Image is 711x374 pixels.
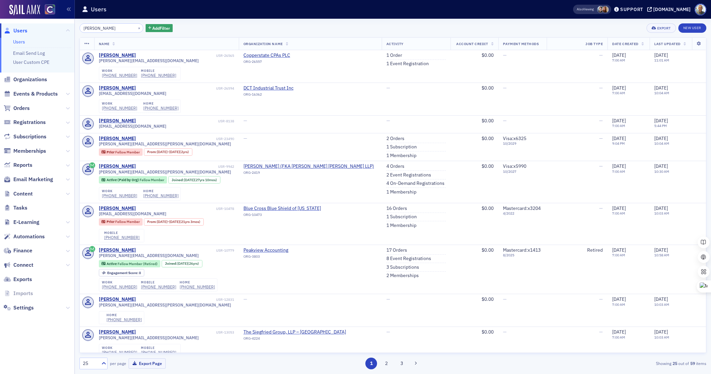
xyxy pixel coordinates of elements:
[152,25,170,31] span: Add Filter
[386,180,445,186] a: 4 On-Demand Registrations
[13,304,34,311] span: Settings
[243,41,283,46] span: Organization Name
[141,280,176,284] div: mobile
[612,135,626,141] span: [DATE]
[137,119,234,123] div: USR-8138
[654,302,669,307] time: 10:03 AM
[102,193,137,198] a: [PHONE_NUMBER]
[482,118,494,124] span: $0.00
[243,163,374,169] span: Baker Tilly (FKA Moss Adams LLP)
[102,69,137,73] div: work
[386,85,390,91] span: —
[386,163,404,169] a: 4 Orders
[104,235,140,240] div: [PHONE_NUMBER]
[140,177,164,182] span: Fellow Member
[243,59,304,66] div: ORG-26557
[612,41,638,46] span: Date Created
[13,261,33,269] span: Connect
[482,52,494,58] span: $0.00
[102,350,137,355] div: [PHONE_NUMBER]
[102,189,137,193] div: work
[4,190,33,198] a: Content
[13,133,46,140] span: Subscriptions
[141,350,176,355] a: [PHONE_NUMBER]
[107,261,118,266] span: Active
[243,52,304,58] a: Copperstate CPAs PLC
[102,284,137,289] div: [PHONE_NUMBER]
[99,136,136,142] div: [PERSON_NAME]
[4,276,32,283] a: Exports
[386,273,419,279] a: 2 Memberships
[4,119,46,126] a: Registrations
[157,220,200,224] div: – (21yrs 3mos)
[143,189,179,193] div: home
[102,73,137,78] a: [PHONE_NUMBER]
[13,147,46,155] span: Memberships
[386,61,429,67] a: 1 Event Registration
[157,150,189,154] div: – (2yrs)
[577,7,583,11] div: Also
[612,118,626,124] span: [DATE]
[502,360,706,366] div: Showing out of items
[654,58,669,63] time: 11:01 AM
[654,135,668,141] span: [DATE]
[13,27,27,34] span: Users
[599,205,603,211] span: —
[141,69,176,73] div: mobile
[386,144,417,150] a: 1 Subscription
[144,148,192,156] div: From: 2020-07-30 00:00:00
[243,163,374,169] a: [PERSON_NAME] (FKA [PERSON_NAME] [PERSON_NAME] LLP)
[99,85,136,91] div: [PERSON_NAME]
[599,296,603,302] span: —
[107,317,142,322] a: [PHONE_NUMBER]
[243,213,321,219] div: ORG-10473
[585,41,603,46] span: Job Type
[654,118,668,124] span: [DATE]
[99,41,110,46] span: Name
[551,247,603,253] div: Retired
[503,211,542,216] span: 4 / 2022
[654,41,680,46] span: Last Updated
[102,261,157,266] a: Active Fellow Member (Retired)
[654,52,668,58] span: [DATE]
[141,346,176,350] div: mobile
[129,358,166,369] button: Export Page
[99,329,136,335] a: [PERSON_NAME]
[99,52,136,58] a: [PERSON_NAME]
[143,102,179,106] div: home
[503,205,541,211] span: Mastercard : x3204
[654,253,669,257] time: 10:58 AM
[99,118,136,124] div: [PERSON_NAME]
[40,4,55,16] a: View Homepage
[612,329,626,335] span: [DATE]
[137,207,234,211] div: USR-10478
[168,176,220,183] div: Joined: 1997-09-30 00:00:00
[386,329,390,335] span: —
[612,247,626,253] span: [DATE]
[612,123,625,128] time: 7:00 AM
[599,52,603,58] span: —
[141,284,176,289] a: [PHONE_NUMBER]
[9,5,40,15] img: SailAMX
[137,330,234,335] div: USR-13053
[243,247,304,253] a: Peakview Accounting
[654,163,668,169] span: [DATE]
[654,335,669,340] time: 10:03 AM
[482,329,494,335] span: $0.00
[102,106,137,111] div: [PHONE_NUMBER]
[612,52,626,58] span: [DATE]
[143,106,179,111] div: [PHONE_NUMBER]
[143,193,179,198] div: [PHONE_NUMBER]
[612,205,626,211] span: [DATE]
[482,85,494,91] span: $0.00
[386,256,431,262] a: 8 Event Registrations
[612,211,625,216] time: 7:00 AM
[137,248,234,253] div: USR-10779
[386,41,404,46] span: Activity
[386,118,390,124] span: —
[243,118,247,124] span: —
[83,360,98,367] div: 25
